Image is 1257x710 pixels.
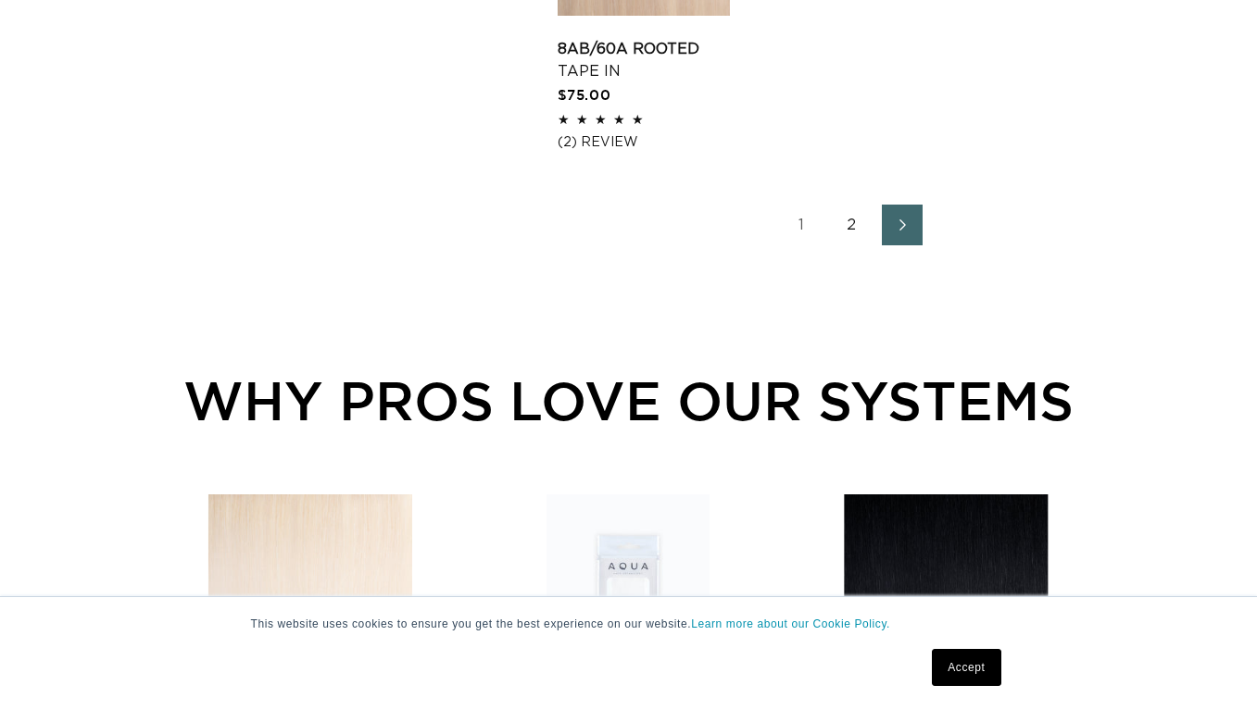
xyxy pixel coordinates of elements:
[547,494,710,698] img: EZ Re-Tape Tabs
[932,649,1000,686] a: Accept
[782,205,823,245] a: Page 1
[845,494,1049,698] img: 1 Black - Machine Weft
[691,617,890,630] a: Learn more about our Cookie Policy.
[882,205,923,245] a: Next page
[111,360,1147,441] div: WHY PROS LOVE OUR SYSTEMS
[558,205,1147,245] nav: Pagination
[558,38,730,82] a: 8AB/60A Rooted Tape In
[1164,621,1257,710] iframe: Chat Widget
[832,205,873,245] a: Page 2
[251,616,1007,632] p: This website uses cookies to ensure you get the best experience on our website.
[208,494,412,698] img: 60A Most Platinum Ash - Machine Weft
